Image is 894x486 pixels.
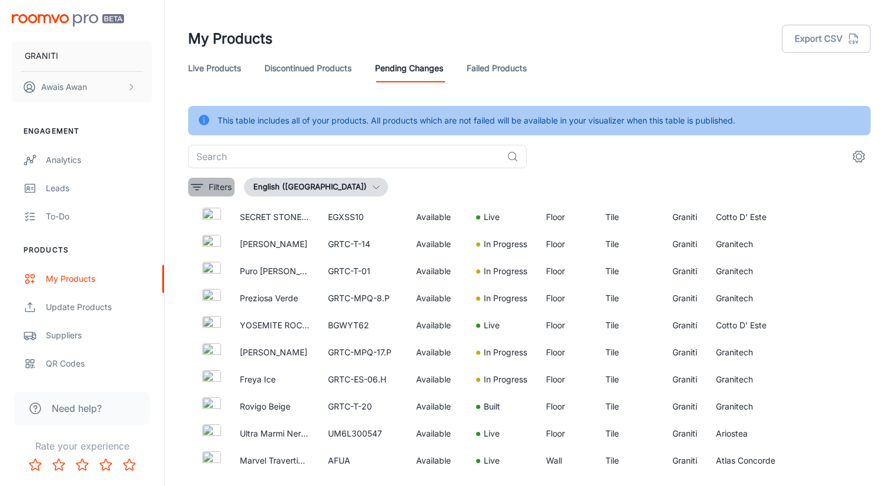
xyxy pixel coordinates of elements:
button: Rate 3 star [71,453,94,477]
td: Floor [537,393,596,420]
p: In Progress [484,373,527,386]
p: Live [484,319,500,332]
td: Tile [596,231,663,258]
td: Granitech [707,366,793,393]
td: Tile [596,339,663,366]
p: GRANITI [25,49,58,62]
p: In Progress [484,346,527,359]
p: Built [484,400,500,413]
td: Tile [596,447,663,474]
td: Graniti [663,258,707,285]
td: Cotto D' Este [707,312,793,339]
p: In Progress [484,265,527,278]
td: BGWYT62 [319,312,407,339]
td: Floor [537,312,596,339]
td: Granitech [707,285,793,312]
td: Granitech [707,393,793,420]
button: Rate 2 star [47,453,71,477]
td: Available [407,366,467,393]
a: Live Products [188,54,241,82]
td: Tile [596,285,663,312]
p: Marvel Travertine Sand Vein Cut [240,454,309,467]
p: YOSEMITE ROCK YT [PERSON_NAME] [240,319,309,332]
td: Graniti [663,231,707,258]
td: Available [407,285,467,312]
td: Floor [537,258,596,285]
td: Floor [537,420,596,447]
td: Granitech [707,339,793,366]
td: Ariostea [707,420,793,447]
td: Floor [537,231,596,258]
a: Failed Products [467,54,527,82]
td: Tile [596,393,663,420]
div: To-do [46,210,152,223]
button: GRANITI [12,41,152,71]
td: GRTC-T-14 [319,231,407,258]
td: UM6L300547 [319,420,407,447]
td: Tile [596,204,663,231]
td: Floor [537,366,596,393]
p: Rovigo Beige [240,400,309,413]
button: settings [847,145,870,168]
td: GRTC-T-01 [319,258,407,285]
p: [PERSON_NAME] [240,238,309,251]
td: Available [407,312,467,339]
a: Discontinued Products [264,54,351,82]
td: GRTC-T-20 [319,393,407,420]
button: English ([GEOGRAPHIC_DATA]) [244,178,388,197]
td: Floor [537,204,596,231]
td: Granitech [707,258,793,285]
div: Update Products [46,301,152,314]
button: Awais Awan [12,72,152,102]
td: Graniti [663,366,707,393]
td: Tile [596,312,663,339]
button: Rate 1 star [24,453,47,477]
td: Graniti [663,420,707,447]
td: Floor [537,339,596,366]
p: In Progress [484,238,527,251]
button: Export CSV [782,25,870,53]
h1: My Products [188,28,273,49]
p: Rate your experience [9,439,155,453]
td: GRTC-MPQ-8.P [319,285,407,312]
td: Cotto D' Este [707,204,793,231]
p: SECRET STONE PRECIOUS BEIGE NAT [240,211,309,224]
td: Granitech [707,231,793,258]
p: Awais Awan [41,81,87,94]
div: Analytics [46,154,152,167]
div: My Products [46,272,152,285]
td: EGXSS10 [319,204,407,231]
td: Graniti [663,312,707,339]
td: Graniti [663,204,707,231]
td: Tile [596,420,663,447]
td: Floor [537,285,596,312]
div: Suppliers [46,329,152,342]
td: Graniti [663,339,707,366]
p: Live [484,211,500,224]
p: [PERSON_NAME] [240,346,309,359]
td: Available [407,420,467,447]
td: Available [407,258,467,285]
p: Filters [209,181,232,194]
img: Roomvo PRO Beta [12,14,124,26]
td: Available [407,204,467,231]
td: Available [407,231,467,258]
td: Tile [596,366,663,393]
p: Preziosa Verde [240,292,309,305]
td: Wall [537,447,596,474]
p: Ultra Marmi Nero [PERSON_NAME] [240,427,309,440]
td: Tile [596,258,663,285]
td: Available [407,393,467,420]
td: AFUA [319,447,407,474]
td: Graniti [663,285,707,312]
p: Live [484,454,500,467]
td: Graniti [663,393,707,420]
div: This table includes all of your products. All products which are not failed will be available in ... [217,109,735,132]
input: Search [188,145,502,168]
a: Pending Changes [375,54,443,82]
p: Live [484,427,500,440]
td: Available [407,339,467,366]
td: Graniti [663,447,707,474]
td: GRTC-ES-06.H [319,366,407,393]
button: Rate 5 star [118,453,141,477]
